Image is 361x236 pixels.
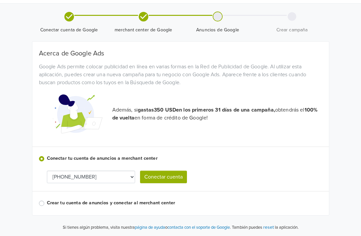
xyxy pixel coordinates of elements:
span: merchant center de Google [109,27,178,33]
a: página de ayuda [135,225,165,230]
img: Google Promotional Codes [53,89,102,139]
div: Google Ads permite colocar publicidad en línea en varias formas en la Red de Publicidad de Google... [34,63,327,86]
span: Crear campaña [258,27,327,33]
p: Además, si obtendrás el en forma de crédito de Google! [112,106,322,122]
button: Conectar cuenta [140,171,187,183]
strong: gastas 350 USD en los primeros 31 días de una campaña, [138,107,275,113]
label: Crear tu cuenta de anuncios y conectar al merchant center [47,199,322,207]
span: Anuncios de Google [183,27,252,33]
p: Si tienes algún problema, visita nuestra o . [63,224,231,231]
p: También puedes la aplicación. [231,223,299,231]
span: Conectar cuenta de Google [35,27,104,33]
button: reset [263,223,274,231]
a: contacta con el soporte de Google [167,225,230,230]
label: Conectar tu cuenta de anuncios a merchant center [47,155,322,162]
h5: Acerca de Google Ads [39,50,322,57]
